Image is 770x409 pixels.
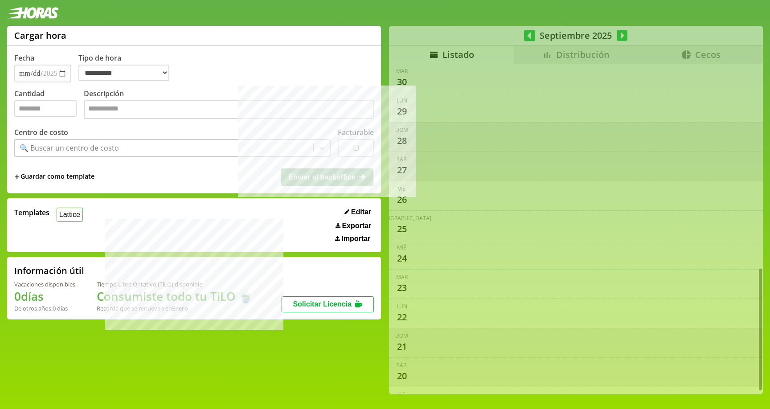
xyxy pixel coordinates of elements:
[14,172,94,182] span: +Guardar como template
[14,127,68,137] label: Centro de costo
[14,172,20,182] span: +
[14,29,66,41] h1: Cargar hora
[97,288,253,304] h1: Consumiste todo tu TiLO 🍵
[97,304,253,312] div: Recordá que se renuevan en
[341,235,370,243] span: Importar
[14,280,75,288] div: Vacaciones disponibles
[14,100,77,117] input: Cantidad
[342,222,371,230] span: Exportar
[172,304,188,312] b: Enero
[78,53,176,82] label: Tipo de hora
[84,89,374,121] label: Descripción
[84,100,374,119] textarea: Descripción
[14,265,84,277] h2: Información útil
[351,208,371,216] span: Editar
[7,7,59,19] img: logotipo
[78,65,169,81] select: Tipo de hora
[342,208,374,217] button: Editar
[97,280,253,288] div: Tiempo Libre Optativo (TiLO) disponible
[338,127,374,137] label: Facturable
[14,304,75,312] div: De otros años: 0 días
[293,300,352,308] span: Solicitar Licencia
[281,296,374,312] button: Solicitar Licencia
[14,288,75,304] h1: 0 días
[57,208,83,221] button: Lattice
[333,221,374,230] button: Exportar
[14,208,49,217] span: Templates
[20,143,119,153] div: 🔍 Buscar un centro de costo
[14,53,34,63] label: Fecha
[14,89,84,121] label: Cantidad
